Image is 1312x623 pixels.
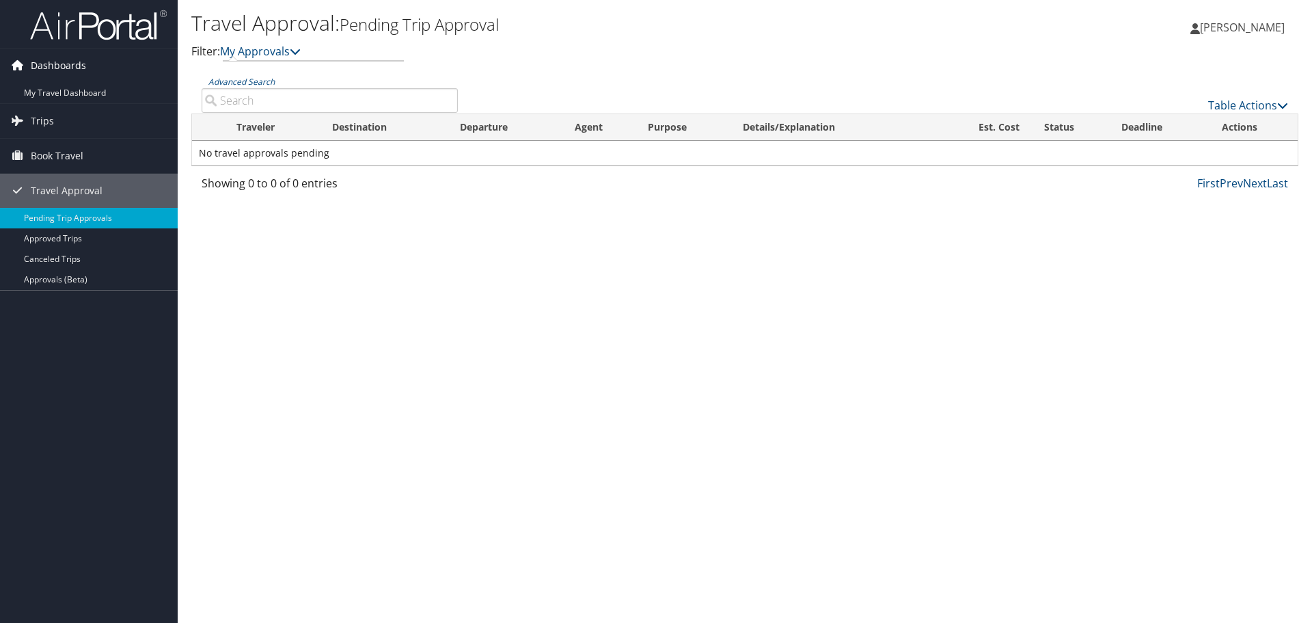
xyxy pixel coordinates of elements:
[1220,176,1243,191] a: Prev
[1200,20,1285,35] span: [PERSON_NAME]
[635,114,730,141] th: Purpose
[224,114,320,141] th: Traveler: activate to sort column ascending
[192,141,1298,165] td: No travel approvals pending
[31,139,83,173] span: Book Travel
[1032,114,1109,141] th: Status: activate to sort column ascending
[1197,176,1220,191] a: First
[1267,176,1288,191] a: Last
[340,13,499,36] small: Pending Trip Approval
[191,9,929,38] h1: Travel Approval:
[31,104,54,138] span: Trips
[202,88,458,113] input: Advanced Search
[730,114,934,141] th: Details/Explanation
[1243,176,1267,191] a: Next
[31,174,102,208] span: Travel Approval
[208,76,275,88] a: Advanced Search
[31,49,86,83] span: Dashboards
[1208,98,1288,113] a: Table Actions
[30,9,167,41] img: airportal-logo.png
[934,114,1032,141] th: Est. Cost: activate to sort column ascending
[191,43,929,61] p: Filter:
[1190,7,1298,48] a: [PERSON_NAME]
[202,175,458,198] div: Showing 0 to 0 of 0 entries
[562,114,635,141] th: Agent
[1209,114,1298,141] th: Actions
[220,44,301,59] a: My Approvals
[1109,114,1210,141] th: Deadline: activate to sort column descending
[320,114,448,141] th: Destination: activate to sort column ascending
[448,114,563,141] th: Departure: activate to sort column ascending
